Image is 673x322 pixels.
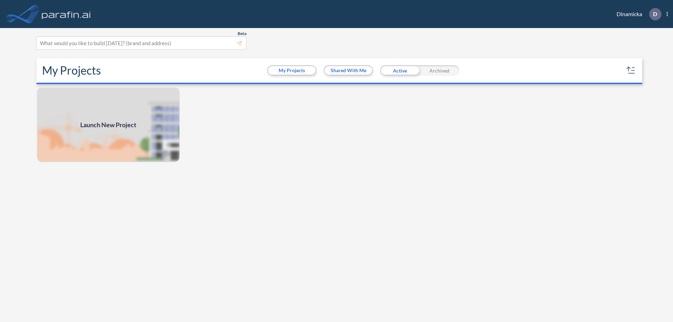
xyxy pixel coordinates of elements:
[653,11,657,17] p: D
[36,87,180,163] a: Launch New Project
[625,65,637,76] button: sort
[80,120,136,130] span: Launch New Project
[238,31,246,36] span: Beta
[420,65,459,76] div: Archived
[40,7,92,21] img: logo
[325,66,372,75] button: Shared With Me
[606,8,668,20] div: Dinamicka
[42,64,101,77] h2: My Projects
[268,66,315,75] button: My Projects
[36,87,180,163] img: add
[380,65,420,76] div: Active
